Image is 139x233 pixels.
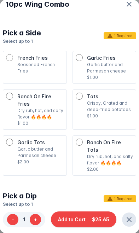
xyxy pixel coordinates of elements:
span: Ranch On Fire Tots [87,139,121,153]
span: Tots [87,93,98,99]
span: Add to Cart [58,216,86,223]
p: $2.00 [17,159,64,165]
p: $1.00 [87,113,133,119]
p: $2.00 [87,166,133,173]
div: Pick a Dip [3,191,37,201]
button: - [7,214,18,225]
span: 1 [18,216,30,223]
button: Add to Cart$25.65 [51,211,116,227]
p: $1.00 [87,74,133,81]
div: Pick a Side [3,28,41,38]
p: Dry rub, hot, and salty flavor 🔥🔥🔥🔥 [87,153,133,166]
button: + [30,214,41,225]
span: Garlic Tots [17,139,45,145]
p: Garlic butter and Parmesan cheese [87,62,133,74]
p: Select up to 1 [3,201,37,208]
p: Seasoned French Fries [17,62,64,74]
p: Dry rub, hot, and salty flavor 🔥🔥🔥🔥 [17,107,64,120]
span: Garlic Fries [87,55,116,61]
span: French Fries [17,55,48,61]
span: Ranch On Fire Fries [17,93,51,107]
p: $1.00 [17,120,64,127]
span: $25.65 [92,216,109,223]
p: Garlic butter and Parmesan cheese [17,146,64,159]
p: Crispy, Grated and deep-fried potatoes [87,100,133,113]
span: 1 Required [104,195,136,202]
p: Select up to 1 [3,38,41,45]
span: 1 Required [104,32,136,39]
